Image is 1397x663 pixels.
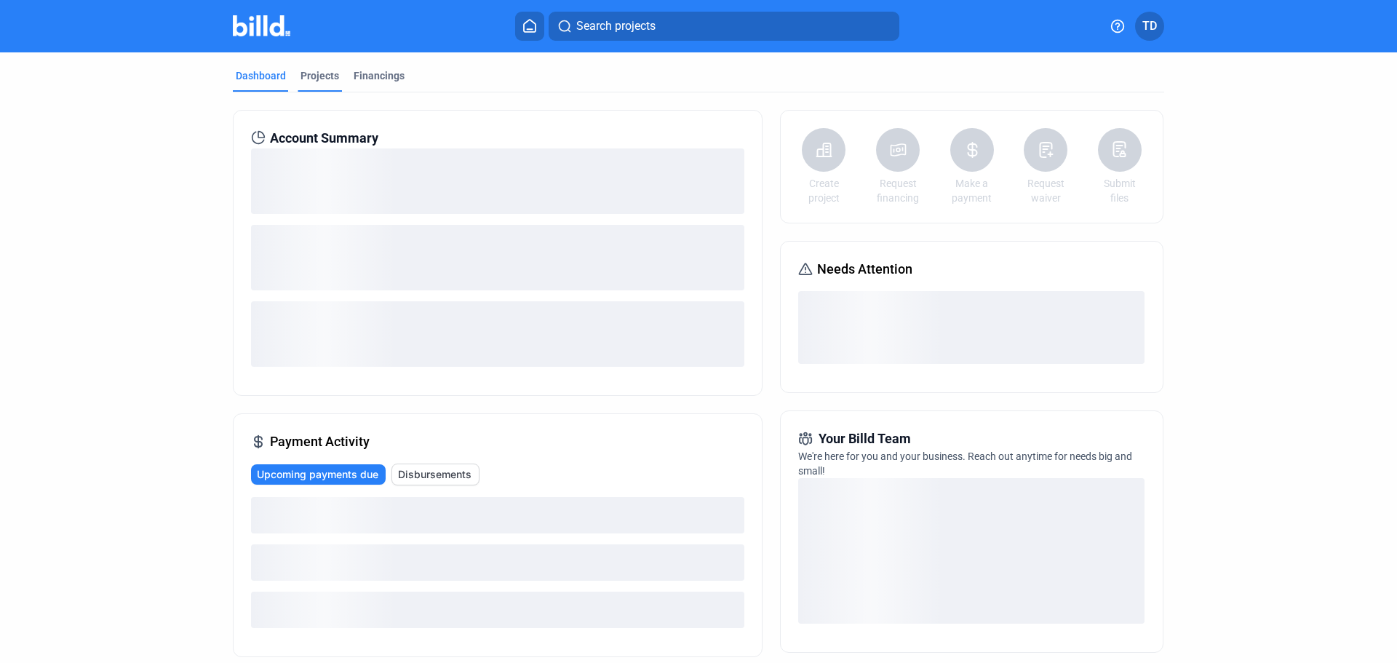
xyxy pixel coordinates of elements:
[251,225,744,290] div: loading
[798,176,849,205] a: Create project
[872,176,923,205] a: Request financing
[947,176,998,205] a: Make a payment
[549,12,899,41] button: Search projects
[251,301,744,367] div: loading
[398,467,471,482] span: Disbursements
[251,497,744,533] div: loading
[819,429,911,449] span: Your Billd Team
[257,467,378,482] span: Upcoming payments due
[1020,176,1071,205] a: Request waiver
[798,478,1145,624] div: loading
[251,464,386,485] button: Upcoming payments due
[270,128,378,148] span: Account Summary
[251,544,744,581] div: loading
[1094,176,1145,205] a: Submit files
[236,68,286,83] div: Dashboard
[576,17,656,35] span: Search projects
[233,15,290,36] img: Billd Company Logo
[1142,17,1157,35] span: TD
[301,68,339,83] div: Projects
[391,464,479,485] button: Disbursements
[354,68,405,83] div: Financings
[251,592,744,628] div: loading
[1135,12,1164,41] button: TD
[798,291,1145,364] div: loading
[817,259,912,279] span: Needs Attention
[270,432,370,452] span: Payment Activity
[798,450,1132,477] span: We're here for you and your business. Reach out anytime for needs big and small!
[251,148,744,214] div: loading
